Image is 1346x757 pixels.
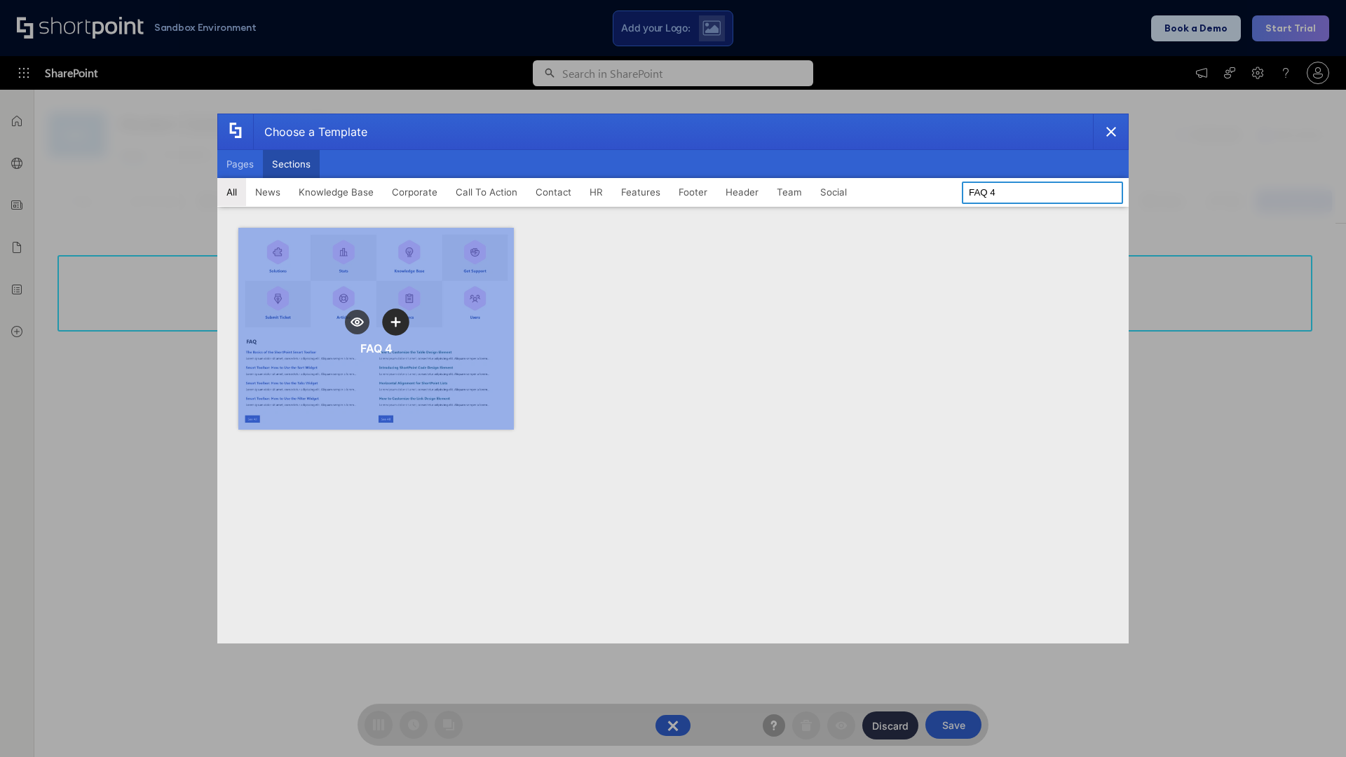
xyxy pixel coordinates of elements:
button: Team [768,178,811,206]
button: Social [811,178,856,206]
input: Search [962,182,1123,204]
button: Features [612,178,669,206]
div: Choose a Template [253,114,367,149]
button: HR [580,178,612,206]
button: Header [716,178,768,206]
button: All [217,178,246,206]
button: Contact [526,178,580,206]
button: Footer [669,178,716,206]
button: Corporate [383,178,447,206]
iframe: Chat Widget [1276,690,1346,757]
button: Knowledge Base [290,178,383,206]
button: Sections [263,150,320,178]
div: template selector [217,114,1129,643]
button: News [246,178,290,206]
div: FAQ 4 [360,341,393,355]
button: Pages [217,150,263,178]
button: Call To Action [447,178,526,206]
